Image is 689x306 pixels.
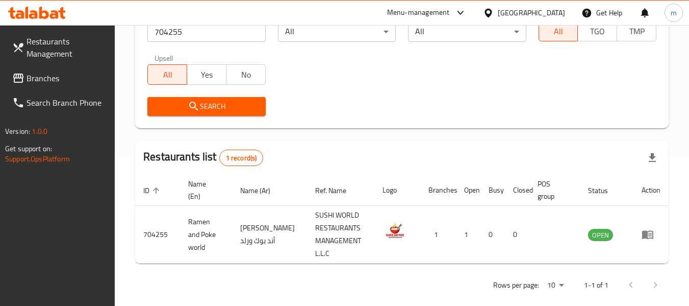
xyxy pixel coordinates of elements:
span: TMP [621,24,652,39]
div: Total records count [219,150,264,166]
span: Yes [191,67,222,82]
a: Restaurants Management [4,29,115,66]
span: POS group [538,178,568,202]
span: Search Branch Phone [27,97,107,109]
a: Branches [4,66,115,90]
th: Closed [505,175,529,206]
button: All [539,21,578,41]
a: Search Branch Phone [4,90,115,115]
button: No [226,64,266,85]
div: All [408,21,526,42]
th: Busy [480,175,505,206]
button: Search [147,97,265,116]
span: No [231,67,262,82]
button: Yes [187,64,226,85]
th: Action [633,175,669,206]
p: Rows per page: [493,279,539,292]
label: Upsell [155,54,173,61]
td: 1 [420,206,456,264]
img: Ramen and Poke world [382,220,408,245]
span: 1 record(s) [220,153,263,163]
span: ID [143,184,163,197]
th: Logo [374,175,420,206]
td: 0 [480,206,505,264]
div: Menu [642,228,660,241]
div: Menu-management [387,7,450,19]
span: m [671,7,677,18]
input: Search for restaurant name or ID.. [147,21,265,42]
span: TGO [582,24,613,39]
span: Get support on: [5,142,52,155]
button: TGO [577,21,617,41]
td: 0 [505,206,529,264]
span: Version: [5,125,30,138]
div: Export file [640,146,665,170]
span: Name (Ar) [240,184,284,197]
span: Branches [27,72,107,84]
table: enhanced table [135,175,669,264]
td: 1 [456,206,480,264]
span: OPEN [588,229,613,241]
div: [GEOGRAPHIC_DATA] [498,7,565,18]
span: Search [156,100,257,113]
button: TMP [617,21,656,41]
a: Support.OpsPlatform [5,152,70,166]
td: Ramen and Poke world [180,206,232,264]
p: 1-1 of 1 [584,279,608,292]
span: Restaurants Management [27,35,107,60]
div: Rows per page: [543,278,568,293]
td: SUSHI WORLD RESTAURANTS MANAGEMENT L.L.C [307,206,374,264]
td: 704255 [135,206,180,264]
th: Open [456,175,480,206]
button: All [147,64,187,85]
td: [PERSON_NAME] أند بوك ورلد [232,206,308,264]
span: All [543,24,574,39]
span: Name (En) [188,178,220,202]
div: All [278,21,396,42]
span: Status [588,184,621,197]
th: Branches [420,175,456,206]
span: All [152,67,183,82]
span: 1.0.0 [32,125,47,138]
h2: Restaurants list [143,149,263,166]
span: Ref. Name [315,184,360,197]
